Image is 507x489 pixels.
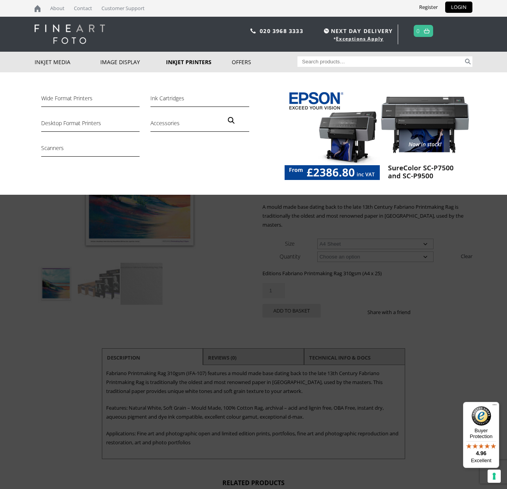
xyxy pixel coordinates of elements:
[463,428,499,439] p: Buyer Protection
[424,28,430,33] img: basket.svg
[322,26,393,35] span: NEXT DAY DELIVERY
[250,28,256,33] img: phone.svg
[445,2,472,13] a: LOGIN
[413,2,444,13] a: Register
[41,143,140,157] a: Scanners
[324,28,329,33] img: time.svg
[41,94,140,107] a: Wide Format Printers
[416,25,420,37] a: 0
[232,52,297,72] a: Offers
[285,88,472,185] img: New-website_drop-down-menu_image-Printers-Epson-SC-P7500_9500.jpg
[41,119,140,132] a: Desktop Format Printers
[150,94,249,107] a: Ink Cartridges
[100,52,166,72] a: Image Display
[463,56,472,67] button: Search
[472,406,491,426] img: Trusted Shops Trustmark
[35,52,100,72] a: Inkjet Media
[463,402,499,468] button: Trusted Shops TrustmarkBuyer Protection4.96Excellent
[490,402,499,411] button: Menu
[150,119,249,132] a: Accessories
[166,52,232,72] a: Inkjet Printers
[224,114,238,127] a: View full-screen image gallery
[35,24,105,44] img: logo-white.svg
[488,470,501,483] button: Your consent preferences for tracking technologies
[336,35,383,42] a: Exceptions Apply
[260,27,303,35] a: 020 3968 3333
[297,56,464,67] input: Search products…
[463,458,499,464] p: Excellent
[476,450,486,456] span: 4.96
